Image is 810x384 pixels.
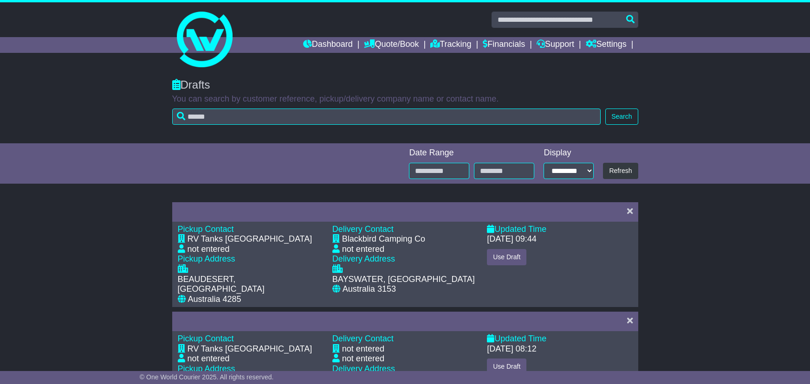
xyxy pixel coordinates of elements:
a: Quote/Book [364,37,419,53]
div: Updated Time [487,224,632,235]
div: Date Range [409,148,534,158]
div: RV Tanks [GEOGRAPHIC_DATA] [188,344,312,354]
span: Delivery Contact [332,224,394,234]
div: [DATE] 08:12 [487,344,537,354]
span: Pickup Address [178,364,235,373]
span: Pickup Address [178,254,235,263]
div: not entered [342,354,384,364]
div: not entered [342,344,384,354]
a: Financials [483,37,525,53]
div: Display [544,148,594,158]
div: not entered [188,244,230,255]
div: Updated Time [487,334,632,344]
div: Australia 3153 [343,284,396,294]
span: Delivery Contact [332,334,394,343]
button: Search [605,109,638,125]
div: RV Tanks [GEOGRAPHIC_DATA] [188,234,312,244]
div: not entered [342,244,384,255]
p: You can search by customer reference, pickup/delivery company name or contact name. [172,94,638,104]
div: Blackbird Camping Co [342,234,425,244]
div: BEAUDESERT, [GEOGRAPHIC_DATA] [178,275,323,294]
span: Pickup Contact [178,334,234,343]
div: Drafts [172,78,638,92]
button: Use Draft [487,249,526,265]
span: Delivery Address [332,364,395,373]
a: Tracking [430,37,471,53]
a: Dashboard [303,37,353,53]
span: © One World Courier 2025. All rights reserved. [140,373,274,381]
div: BAYSWATER, [GEOGRAPHIC_DATA] [332,275,475,285]
div: not entered [188,354,230,364]
a: Support [537,37,574,53]
span: Delivery Address [332,254,395,263]
a: Settings [586,37,627,53]
button: Use Draft [487,358,526,375]
span: Pickup Contact [178,224,234,234]
button: Refresh [603,163,638,179]
div: [DATE] 09:44 [487,234,537,244]
div: Australia 4285 [188,294,241,305]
